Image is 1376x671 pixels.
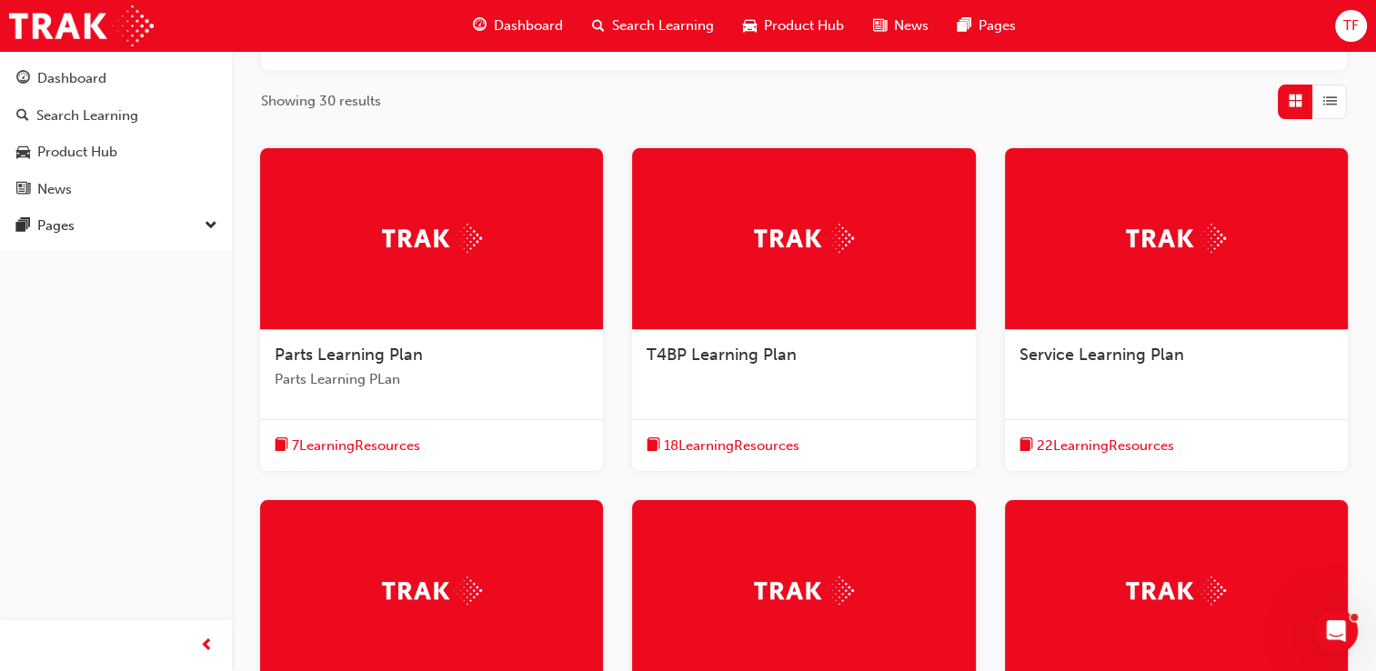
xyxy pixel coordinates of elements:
a: News [7,173,225,206]
span: Pages [979,15,1016,36]
img: Trak [382,576,482,605]
span: Product Hub [764,15,844,36]
a: TrakT4BP Learning Planbook-icon18LearningResources [632,148,975,472]
span: 22 Learning Resources [1037,436,1174,456]
a: Search Learning [7,99,225,133]
img: Trak [382,224,482,252]
div: Pages [37,215,75,236]
button: TF [1335,10,1367,42]
img: Trak [1126,576,1226,605]
span: Showing 30 results [261,91,381,112]
div: Search Learning [36,105,138,126]
span: book-icon [275,435,288,457]
span: book-icon [1019,435,1033,457]
span: Service Learning Plan [1019,345,1184,365]
img: Trak [754,224,854,252]
span: Search Learning [612,15,714,36]
span: pages-icon [958,15,971,37]
a: search-iconSearch Learning [578,7,728,45]
img: Trak [754,576,854,605]
span: book-icon [647,435,660,457]
span: Parts Learning Plan [275,345,423,365]
span: car-icon [743,15,757,37]
a: car-iconProduct Hub [728,7,859,45]
button: book-icon7LearningResources [275,435,420,457]
div: Product Hub [37,142,117,163]
span: 18 Learning Resources [664,436,799,456]
span: guage-icon [473,15,487,37]
span: prev-icon [200,635,214,657]
iframe: Intercom live chat [1314,609,1358,653]
div: Dashboard [37,68,106,89]
span: guage-icon [16,71,30,87]
button: Pages [7,209,225,243]
span: 7 Learning Resources [292,436,420,456]
span: news-icon [16,182,30,198]
button: book-icon22LearningResources [1019,435,1174,457]
button: DashboardSearch LearningProduct HubNews [7,58,225,209]
span: T4BP Learning Plan [647,345,797,365]
span: search-icon [592,15,605,37]
span: TF [1343,15,1359,36]
span: search-icon [16,108,29,125]
span: news-icon [873,15,887,37]
button: book-icon18LearningResources [647,435,799,457]
span: List [1323,91,1337,112]
a: TrakParts Learning PlanParts Learning PLanbook-icon7LearningResources [260,148,603,472]
a: pages-iconPages [943,7,1030,45]
span: pages-icon [16,218,30,235]
a: TrakService Learning Planbook-icon22LearningResources [1005,148,1348,472]
span: down-icon [205,215,217,238]
a: news-iconNews [859,7,943,45]
span: Dashboard [494,15,563,36]
a: Product Hub [7,135,225,169]
a: guage-iconDashboard [458,7,578,45]
a: Dashboard [7,62,225,95]
span: Grid [1289,91,1302,112]
span: car-icon [16,145,30,161]
img: Trak [9,5,154,46]
img: Trak [1126,224,1226,252]
span: Parts Learning PLan [275,369,588,390]
div: News [37,179,72,200]
span: News [894,15,929,36]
